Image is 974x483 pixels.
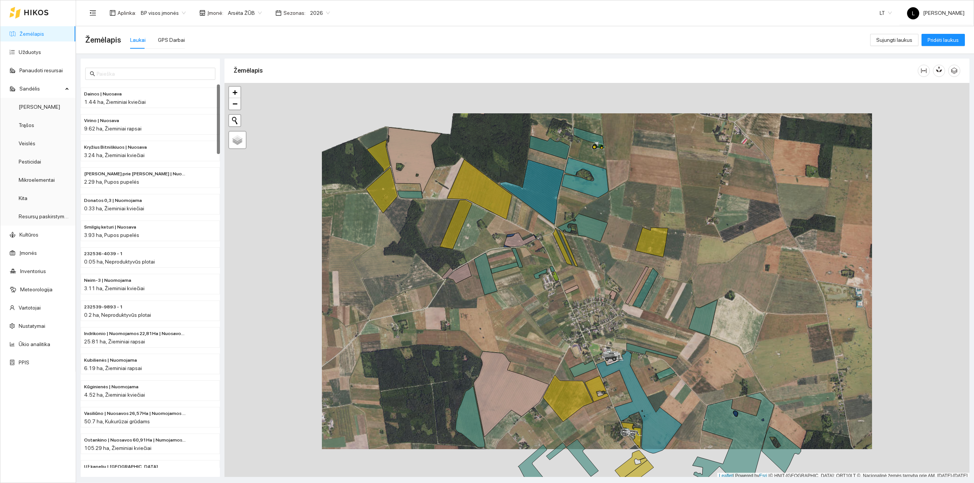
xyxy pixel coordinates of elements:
span: Virino | Nuosava [84,117,119,124]
span: column-width [918,68,929,74]
span: Pridėti laukus [928,36,959,44]
a: Veislės [19,140,35,146]
a: Esri [759,473,767,478]
span: Dainos | Nuosava [84,91,122,98]
button: Sujungti laukus [870,34,918,46]
a: PPIS [19,359,29,365]
span: menu-fold [89,10,96,16]
div: | Powered by © HNIT-[GEOGRAPHIC_DATA]; ORT10LT ©, Nacionalinė žemės tarnyba prie AM, [DATE]-[DATE] [717,473,969,479]
span: Sezonas : [283,9,306,17]
button: column-width [918,65,930,77]
a: Užduotys [19,49,41,55]
span: Įmonė : [207,9,223,17]
span: 50.7 ha, Kukurūzai grūdams [84,418,150,424]
span: Aplinka : [118,9,136,17]
span: 232536-4039 - 1 [84,250,123,257]
span: search [90,71,95,76]
a: Kultūros [19,232,38,238]
span: Smilgių keturi | Nuosava [84,224,136,231]
button: Initiate a new search [229,115,240,126]
span: L [912,7,915,19]
span: 6.19 ha, Žieminiai rapsai [84,365,142,371]
span: + [232,87,237,97]
a: Meteorologija [20,286,53,292]
a: Sujungti laukus [870,37,918,43]
span: Ostankino | Nuosavos 60,91Ha | Numojamos 44,38Ha [84,437,186,444]
a: Layers [229,132,246,148]
span: 3.93 ha, Pupos pupelės [84,232,139,238]
span: Už kapelių | Nuosava [84,463,158,470]
a: [PERSON_NAME] [19,104,60,110]
span: 0.2 ha, Neproduktyvūs plotai [84,312,151,318]
div: Žemėlapis [234,60,918,81]
input: Paieška [97,70,211,78]
span: LT [880,7,892,19]
a: Zoom out [229,98,240,110]
span: Vasiliūno | Nuosavos 26,57Ha | Nuomojamos 24,15Ha [84,410,186,417]
span: Arsėta ŽŪB [228,7,262,19]
span: 3.11 ha, Žieminiai kviečiai [84,285,145,291]
a: Mikroelementai [19,177,55,183]
a: Zoom in [229,87,240,98]
a: Nustatymai [19,323,45,329]
span: Kūginienės | Nuomojama [84,383,138,391]
span: 25.81 ha, Žieminiai rapsai [84,338,145,345]
span: shop [199,10,205,16]
a: Kita [19,195,27,201]
a: Žemėlapis [19,31,44,37]
a: Ūkio analitika [19,341,50,347]
div: GPS Darbai [158,36,185,44]
div: Laukai [130,36,146,44]
button: Pridėti laukus [921,34,965,46]
span: BP visos įmonės [141,7,186,19]
span: [PERSON_NAME] [907,10,964,16]
span: Kryžius Bitniškiuos | Nuosava [84,144,147,151]
a: Resursų paskirstymas [19,213,70,219]
span: 105.29 ha, Žieminiai kviečiai [84,445,151,451]
a: Vartotojai [19,305,41,311]
span: 1.44 ha, Žieminiai kviečiai [84,99,146,105]
a: Panaudoti resursai [19,67,63,73]
a: Pesticidai [19,159,41,165]
span: Donatos 0,3 | Nuomojama [84,197,142,204]
span: Sujungti laukus [876,36,912,44]
span: 3.24 ha, Žieminiai kviečiai [84,152,145,158]
span: − [232,99,237,108]
span: Neim-3 | Nuomojama [84,277,131,284]
span: 232539-9893 - 1 [84,303,123,311]
span: Indrikonio | Nuomojamos 22,81Ha | Nuosavos 3,00 Ha [84,330,186,337]
a: Inventorius [20,268,46,274]
a: Trąšos [19,122,34,128]
span: 2.29 ha, Pupos pupelės [84,179,139,185]
span: layout [110,10,116,16]
span: 2026 [310,7,330,19]
span: Rolando prie Valės | Nuosava [84,170,186,178]
button: menu-fold [85,5,100,21]
span: 9.62 ha, Žieminiai rapsai [84,126,142,132]
a: Pridėti laukus [921,37,965,43]
span: Sandėlis [19,81,63,96]
span: 0.33 ha, Žieminiai kviečiai [84,205,144,211]
span: calendar [275,10,282,16]
span: Kubilienės | Nuomojama [84,357,137,364]
a: Įmonės [19,250,37,256]
span: 0.05 ha, Neproduktyvūs plotai [84,259,155,265]
span: Žemėlapis [85,34,121,46]
span: | [769,473,770,478]
a: Leaflet [719,473,733,478]
span: 4.52 ha, Žieminiai kviečiai [84,392,145,398]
